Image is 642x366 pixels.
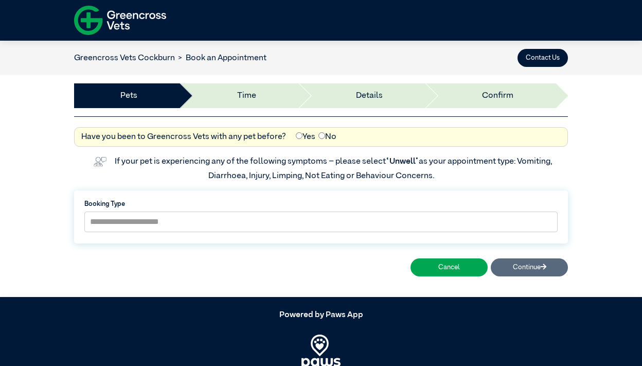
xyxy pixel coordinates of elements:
button: Contact Us [518,49,568,67]
a: Greencross Vets Cockburn [74,54,175,62]
label: Yes [296,131,315,143]
span: “Unwell” [386,158,419,166]
label: Have you been to Greencross Vets with any pet before? [81,131,286,143]
img: f-logo [74,3,166,38]
label: Booking Type [84,199,558,209]
li: Book an Appointment [175,52,266,64]
h5: Powered by Paws App [74,310,568,320]
input: Yes [296,132,302,139]
label: If your pet is experiencing any of the following symptoms – please select as your appointment typ... [115,158,554,180]
label: No [318,131,336,143]
img: vet [90,153,110,170]
input: No [318,132,325,139]
button: Cancel [411,258,488,276]
nav: breadcrumb [74,52,266,64]
a: Pets [120,90,137,102]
